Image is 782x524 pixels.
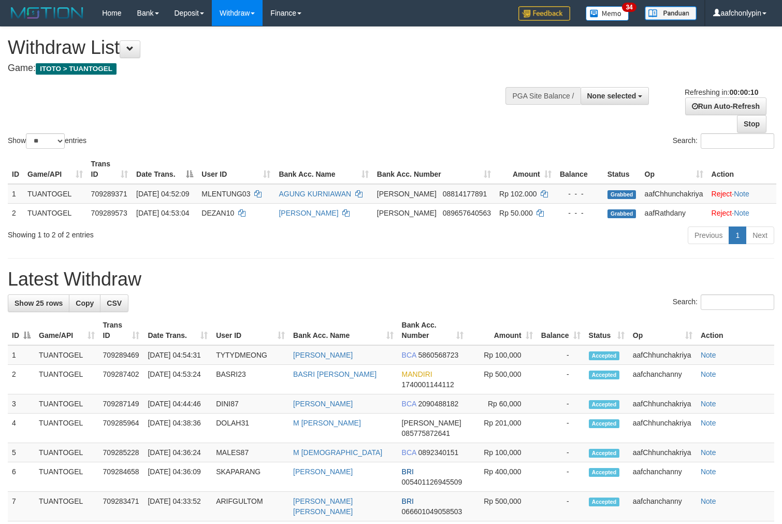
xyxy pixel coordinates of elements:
th: Balance: activate to sort column ascending [537,316,585,345]
td: TYTYDMEONG [212,345,289,365]
div: Showing 1 to 2 of 2 entries [8,225,318,240]
a: Note [701,370,716,378]
td: [DATE] 04:53:24 [143,365,212,394]
span: ITOTO > TUANTOGEL [36,63,117,75]
th: Status: activate to sort column ascending [585,316,629,345]
th: Game/API: activate to sort column ascending [23,154,87,184]
td: aafchanchanny [629,365,697,394]
span: None selected [587,92,636,100]
img: MOTION_logo.png [8,5,86,21]
td: 709283471 [99,492,144,521]
span: Rp 102.000 [499,190,537,198]
td: 7 [8,492,35,521]
td: Rp 500,000 [468,365,537,394]
span: Copy 085775872641 to clipboard [402,429,450,437]
h1: Latest Withdraw [8,269,774,290]
th: Amount: activate to sort column ascending [468,316,537,345]
th: User ID: activate to sort column ascending [212,316,289,345]
span: 709289371 [91,190,127,198]
span: CSV [107,299,122,307]
td: 3 [8,394,35,414]
td: TUANTOGEL [35,365,99,394]
td: Rp 100,000 [468,345,537,365]
th: User ID: activate to sort column ascending [197,154,274,184]
span: DEZAN10 [201,209,234,217]
td: [DATE] 04:38:36 [143,414,212,443]
td: [DATE] 04:54:31 [143,345,212,365]
label: Show entries [8,133,86,149]
td: - [537,492,585,521]
img: Button%20Memo.svg [586,6,629,21]
a: [PERSON_NAME] [PERSON_NAME] [293,497,353,516]
span: Accepted [589,468,620,477]
th: Trans ID: activate to sort column ascending [99,316,144,345]
span: Copy 005401126945509 to clipboard [402,478,462,486]
td: 6 [8,462,35,492]
a: Note [701,351,716,359]
td: Rp 201,000 [468,414,537,443]
span: MLENTUNG03 [201,190,250,198]
td: TUANTOGEL [35,394,99,414]
span: Copy 0892340151 to clipboard [418,448,458,457]
td: TUANTOGEL [23,184,87,204]
span: 34 [622,3,636,12]
img: panduan.png [645,6,697,20]
span: Accepted [589,371,620,379]
a: Reject [712,190,732,198]
td: aafChhunchakriya [641,184,707,204]
th: Trans ID: activate to sort column ascending [87,154,132,184]
th: Bank Acc. Name: activate to sort column ascending [289,316,397,345]
div: - - - [560,189,599,199]
td: TUANTOGEL [35,414,99,443]
td: 709285228 [99,443,144,462]
span: Refreshing in: [685,88,758,96]
span: Copy 5860568723 to clipboard [418,351,458,359]
span: BCA [402,448,416,457]
td: 1 [8,345,35,365]
td: DOLAH31 [212,414,289,443]
a: Note [701,448,716,457]
a: Note [701,400,716,408]
a: M [DEMOGRAPHIC_DATA] [293,448,382,457]
td: Rp 60,000 [468,394,537,414]
td: [DATE] 04:33:52 [143,492,212,521]
td: - [537,462,585,492]
a: [PERSON_NAME] [293,351,353,359]
th: Game/API: activate to sort column ascending [35,316,99,345]
td: - [537,394,585,414]
label: Search: [673,133,774,149]
span: [PERSON_NAME] [377,209,437,217]
span: Grabbed [607,209,636,218]
td: · [707,184,776,204]
td: DINI87 [212,394,289,414]
th: Action [697,316,774,345]
th: ID: activate to sort column descending [8,316,35,345]
span: Accepted [589,419,620,428]
td: TUANTOGEL [35,443,99,462]
h4: Game: [8,63,511,74]
a: 1 [729,226,746,244]
a: [PERSON_NAME] [293,400,353,408]
span: Copy 089657640563 to clipboard [443,209,491,217]
th: Bank Acc. Number: activate to sort column ascending [373,154,495,184]
span: Copy 08814177891 to clipboard [443,190,487,198]
td: 709285964 [99,414,144,443]
td: 709284658 [99,462,144,492]
a: Note [734,190,749,198]
th: Op: activate to sort column ascending [641,154,707,184]
span: [DATE] 04:52:09 [136,190,189,198]
span: [DATE] 04:53:04 [136,209,189,217]
span: Copy 1740001144112 to clipboard [402,380,454,389]
td: 2 [8,365,35,394]
td: 709289469 [99,345,144,365]
a: M [PERSON_NAME] [293,419,361,427]
td: SKAPARANG [212,462,289,492]
th: Bank Acc. Number: activate to sort column ascending [398,316,468,345]
h1: Withdraw List [8,37,511,58]
a: AGUNG KURNIAWAN [279,190,351,198]
td: aafChhunchakriya [629,443,697,462]
span: Grabbed [607,190,636,199]
span: BRI [402,497,414,505]
span: Copy 066601049058503 to clipboard [402,507,462,516]
th: Bank Acc. Name: activate to sort column ascending [274,154,372,184]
